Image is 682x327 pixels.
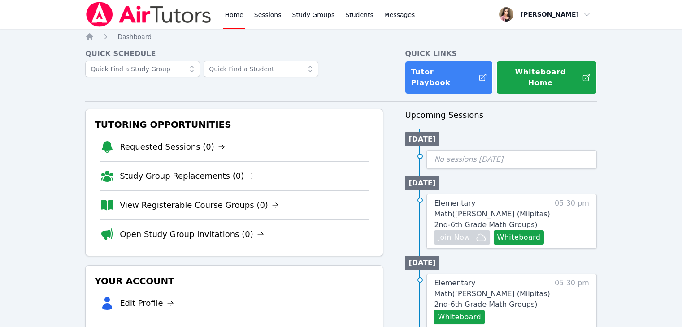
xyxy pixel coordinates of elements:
[434,198,550,230] a: Elementary Math([PERSON_NAME] (Milpitas) 2nd-6th Grade Math Groups)
[117,33,152,40] span: Dashboard
[85,61,200,77] input: Quick Find a Study Group
[496,61,597,94] button: Whiteboard Home
[405,176,439,190] li: [DATE]
[434,199,550,229] span: Elementary Math ( [PERSON_NAME] (Milpitas) 2nd-6th Grade Math Groups )
[85,2,212,27] img: Air Tutors
[117,32,152,41] a: Dashboard
[384,10,415,19] span: Messages
[85,48,383,59] h4: Quick Schedule
[120,199,279,211] a: View Registerable Course Groups (0)
[434,310,485,324] button: Whiteboard
[434,230,490,245] button: Join Now
[93,116,376,133] h3: Tutoring Opportunities
[120,170,255,182] a: Study Group Replacements (0)
[405,256,439,270] li: [DATE]
[434,278,550,310] a: Elementary Math([PERSON_NAME] (Milpitas) 2nd-6th Grade Math Groups)
[405,109,597,121] h3: Upcoming Sessions
[405,132,439,146] li: [DATE]
[204,61,318,77] input: Quick Find a Student
[405,61,493,94] a: Tutor Playbook
[85,32,597,41] nav: Breadcrumb
[494,230,544,245] button: Whiteboard
[434,155,503,163] span: No sessions [DATE]
[120,297,174,310] a: Edit Profile
[93,273,376,289] h3: Your Account
[120,228,264,241] a: Open Study Group Invitations (0)
[405,48,597,59] h4: Quick Links
[434,279,550,309] span: Elementary Math ( [PERSON_NAME] (Milpitas) 2nd-6th Grade Math Groups )
[120,141,225,153] a: Requested Sessions (0)
[555,198,589,245] span: 05:30 pm
[555,278,589,324] span: 05:30 pm
[438,232,470,243] span: Join Now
